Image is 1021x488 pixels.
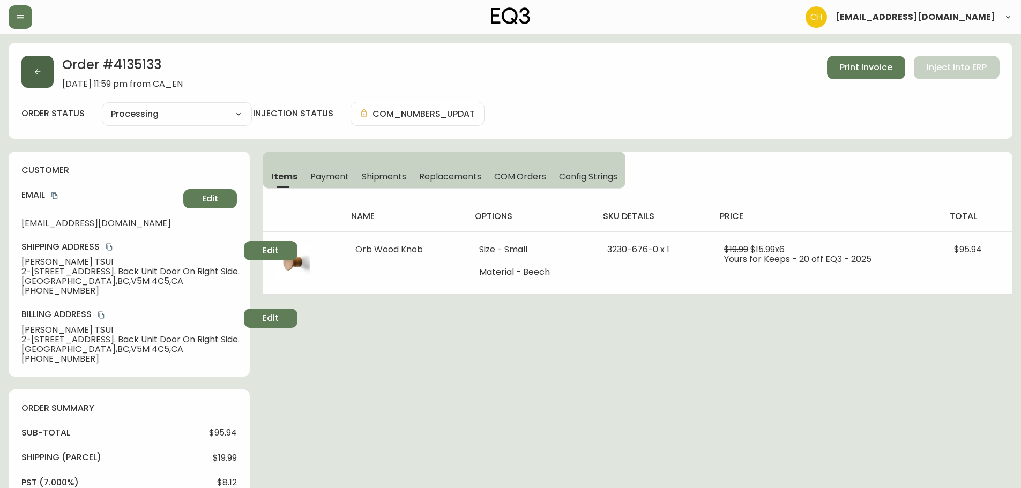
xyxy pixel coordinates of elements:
span: $95.94 [954,243,982,256]
h4: Shipping Address [21,241,240,253]
span: $19.99 [724,243,748,256]
li: Material - Beech [479,267,582,277]
h4: Email [21,189,179,201]
span: Replacements [419,171,481,182]
button: copy [104,242,115,252]
h4: name [351,211,458,222]
button: copy [49,190,60,201]
h4: sub-total [21,427,70,439]
li: Size - Small [479,245,582,254]
button: Edit [183,189,237,208]
span: $95.94 [209,428,237,438]
h4: sku details [603,211,703,222]
span: [EMAIL_ADDRESS][DOMAIN_NAME] [21,219,179,228]
button: Edit [244,309,297,328]
span: Edit [263,312,279,324]
h4: total [950,211,1004,222]
img: 6288462cea190ebb98a2c2f3c744dd7e [806,6,827,28]
span: Payment [310,171,349,182]
span: Yours for Keeps - 20 off EQ3 - 2025 [724,253,871,265]
button: copy [96,310,107,320]
h4: customer [21,164,237,176]
h4: injection status [253,108,333,119]
h4: order summary [21,402,237,414]
span: COM Orders [494,171,547,182]
span: [PERSON_NAME] TSUI [21,257,240,267]
span: [GEOGRAPHIC_DATA] , BC , V5M 4C5 , CA [21,344,240,354]
span: [PHONE_NUMBER] [21,354,240,364]
button: Edit [244,241,297,260]
h4: price [720,211,933,222]
span: 3230-676-0 x 1 [607,243,669,256]
h2: Order # 4135133 [62,56,183,79]
span: [DATE] 11:59 pm from CA_EN [62,79,183,89]
span: Edit [263,245,279,257]
span: $19.99 [213,453,237,463]
label: order status [21,108,85,119]
span: Items [271,171,297,182]
span: $8.12 [217,478,237,487]
span: $15.99 x 6 [750,243,785,256]
span: [EMAIL_ADDRESS][DOMAIN_NAME] [836,13,995,21]
img: logo [491,7,531,25]
h4: options [475,211,586,222]
span: 2-[STREET_ADDRESS]. Back Unit Door On Right Side. [21,335,240,344]
span: Edit [202,193,218,205]
span: Print Invoice [840,62,892,73]
img: c131fa21-f9c5-4d89-a9e6-26604051d6ba.jpg [275,245,310,279]
h4: Billing Address [21,309,240,320]
h4: Shipping ( Parcel ) [21,452,101,463]
span: 2-[STREET_ADDRESS]. Back Unit Door On Right Side. [21,267,240,276]
span: [PHONE_NUMBER] [21,286,240,296]
span: Orb Wood Knob [355,243,423,256]
span: Shipments [362,171,407,182]
button: Print Invoice [827,56,905,79]
span: [PERSON_NAME] TSUI [21,325,240,335]
span: [GEOGRAPHIC_DATA] , BC , V5M 4C5 , CA [21,276,240,286]
span: Config Strings [559,171,617,182]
